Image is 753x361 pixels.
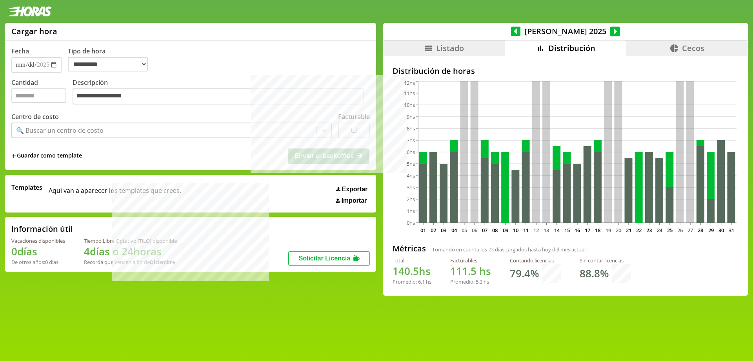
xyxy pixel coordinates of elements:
[407,113,415,120] tspan: 9hs
[418,278,425,285] span: 6.1
[49,183,181,204] span: Aqui van a aparecer los templates que crees.
[580,266,609,280] h1: 88.8 %
[407,219,415,226] tspan: 0hs
[520,26,610,37] span: [PERSON_NAME] 2025
[404,101,415,108] tspan: 10hs
[420,227,426,234] text: 01
[554,227,560,234] text: 14
[432,246,587,253] span: Tomando en cuenta los días cargados hasta hoy del mes actual.
[84,258,177,266] div: Recordá que vencen a fin de
[11,152,16,160] span: +
[407,172,415,179] tspan: 4hs
[450,264,491,278] h1: hs
[729,227,734,234] text: 31
[450,264,477,278] span: 111.5
[585,227,590,234] text: 17
[441,227,446,234] text: 03
[6,6,52,16] img: logotipo
[688,227,693,234] text: 27
[580,257,631,264] div: Sin contar licencias
[482,227,487,234] text: 07
[462,227,467,234] text: 05
[548,43,595,53] span: Distribución
[605,227,611,234] text: 19
[334,185,370,193] button: Exportar
[431,227,436,234] text: 02
[393,243,426,254] h2: Métricas
[11,258,65,266] div: De otros años: 0 días
[393,264,431,278] h1: hs
[393,257,431,264] div: Total
[564,227,570,234] text: 15
[407,125,415,132] tspan: 8hs
[450,278,491,285] div: Promedio: hs
[677,227,683,234] text: 26
[544,227,549,234] text: 13
[341,197,367,204] span: Importar
[68,47,154,73] label: Tipo de hora
[708,227,713,234] text: 29
[11,78,73,107] label: Cantidad
[11,244,65,258] h1: 0 días
[393,264,419,278] span: 140.5
[407,160,415,167] tspan: 5hs
[513,227,518,234] text: 10
[73,88,364,105] textarea: Descripción
[84,237,177,244] div: Tiempo Libre Optativo (TiLO) disponible
[667,227,673,234] text: 25
[404,79,415,86] tspan: 12hs
[646,227,652,234] text: 23
[404,90,415,97] tspan: 11hs
[11,112,59,121] label: Centro de costo
[150,258,175,266] b: Diciembre
[73,78,370,107] label: Descripción
[698,227,703,234] text: 28
[616,227,621,234] text: 20
[11,26,57,37] h1: Cargar hora
[510,257,561,264] div: Contando licencias
[488,246,494,253] span: 23
[407,137,415,144] tspan: 7hs
[68,57,148,71] select: Tipo de hora
[450,257,491,264] div: Facturables
[393,278,431,285] div: Promedio: hs
[575,227,580,234] text: 16
[476,278,482,285] span: 5.3
[11,224,73,234] h2: Información útil
[626,227,631,234] text: 21
[407,148,415,156] tspan: 6hs
[338,112,370,121] label: Facturable
[407,207,415,214] tspan: 1hs
[657,227,662,234] text: 24
[636,227,642,234] text: 22
[595,227,600,234] text: 18
[288,251,370,266] button: Solicitar Licencia
[510,266,539,280] h1: 79.4 %
[503,227,508,234] text: 09
[682,43,704,53] span: Cecos
[436,43,464,53] span: Listado
[11,152,82,160] span: +Guardar como template
[472,227,477,234] text: 06
[342,186,368,193] span: Exportar
[11,237,65,244] div: Vacaciones disponibles
[523,227,529,234] text: 11
[11,183,42,192] span: Templates
[718,227,724,234] text: 30
[407,196,415,203] tspan: 2hs
[451,227,457,234] text: 04
[16,126,104,135] div: 🔍 Buscar un centro de costo
[492,227,498,234] text: 08
[11,88,66,103] input: Cantidad
[407,184,415,191] tspan: 3hs
[298,255,350,262] span: Solicitar Licencia
[84,244,177,258] h1: 4 días o 24 horas
[11,47,29,55] label: Fecha
[533,227,539,234] text: 12
[393,66,738,76] h2: Distribución de horas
